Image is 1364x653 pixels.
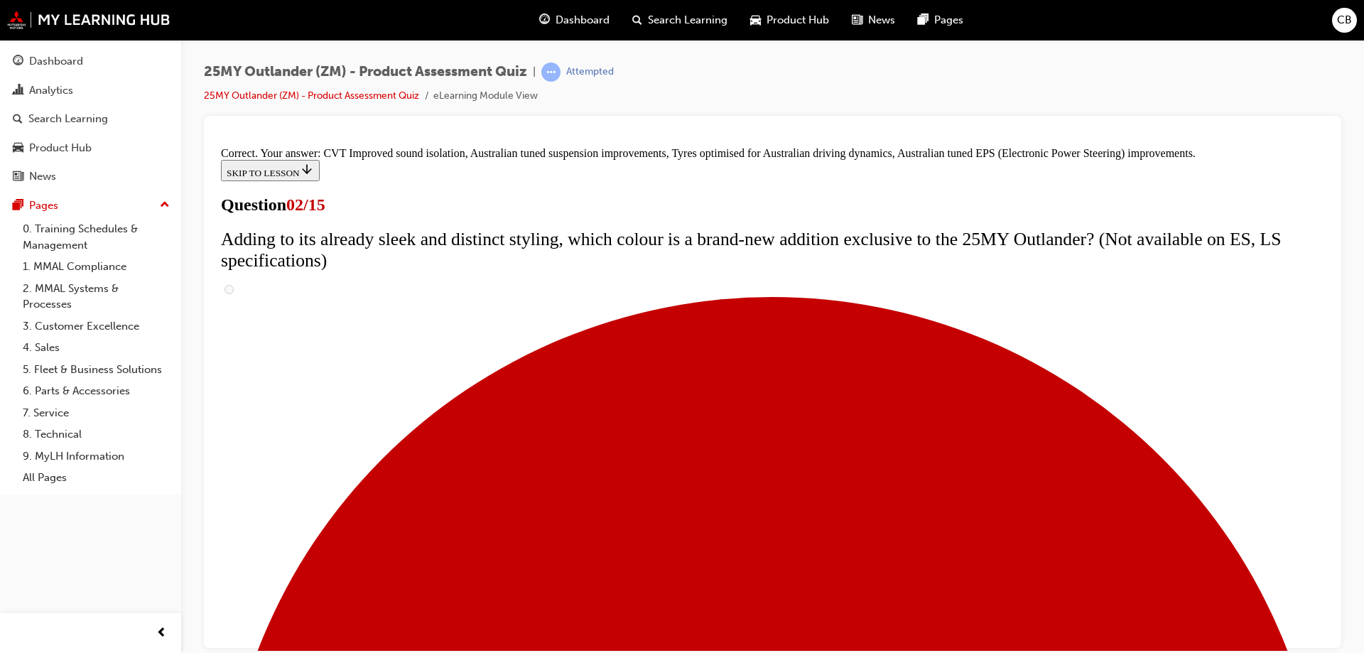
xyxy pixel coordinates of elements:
span: Dashboard [556,12,610,28]
button: Pages [6,193,175,219]
span: news-icon [852,11,862,29]
span: learningRecordVerb_ATTEMPT-icon [541,63,561,82]
a: 8. Technical [17,423,175,446]
a: 1. MMAL Compliance [17,256,175,278]
a: 9. MyLH Information [17,446,175,468]
a: 4. Sales [17,337,175,359]
a: search-iconSearch Learning [621,6,739,35]
span: car-icon [750,11,761,29]
span: Product Hub [767,12,829,28]
a: 6. Parts & Accessories [17,380,175,402]
span: News [868,12,895,28]
a: Product Hub [6,135,175,161]
span: 25MY Outlander (ZM) - Product Assessment Quiz [204,64,527,80]
div: Correct. Your answer: CVT Improved sound isolation, Australian tuned suspension improvements, Tyr... [6,6,1109,18]
a: Dashboard [6,48,175,75]
span: news-icon [13,171,23,183]
a: All Pages [17,467,175,489]
a: Analytics [6,77,175,104]
a: News [6,163,175,190]
span: SKIP TO LESSON [11,26,99,37]
span: pages-icon [918,11,929,29]
span: search-icon [13,113,23,126]
span: guage-icon [539,11,550,29]
span: guage-icon [13,55,23,68]
a: 0. Training Schedules & Management [17,218,175,256]
img: mmal [7,11,170,29]
button: SKIP TO LESSON [6,18,104,40]
a: guage-iconDashboard [528,6,621,35]
span: prev-icon [156,625,167,642]
span: search-icon [632,11,642,29]
div: Attempted [566,65,614,79]
div: Search Learning [28,111,108,127]
span: CB [1337,12,1352,28]
div: Dashboard [29,53,83,70]
button: CB [1332,8,1357,33]
a: 7. Service [17,402,175,424]
a: pages-iconPages [906,6,975,35]
a: car-iconProduct Hub [739,6,840,35]
div: Pages [29,198,58,214]
div: Analytics [29,82,73,99]
a: 2. MMAL Systems & Processes [17,278,175,315]
span: Pages [934,12,963,28]
span: Search Learning [648,12,727,28]
div: Product Hub [29,140,92,156]
button: DashboardAnalyticsSearch LearningProduct HubNews [6,45,175,193]
a: news-iconNews [840,6,906,35]
span: chart-icon [13,85,23,97]
a: 25MY Outlander (ZM) - Product Assessment Quiz [204,90,419,102]
span: up-icon [160,196,170,215]
a: 3. Customer Excellence [17,315,175,338]
a: Search Learning [6,106,175,132]
a: 5. Fleet & Business Solutions [17,359,175,381]
span: | [533,64,536,80]
div: News [29,168,56,185]
span: pages-icon [13,200,23,212]
span: car-icon [13,142,23,155]
li: eLearning Module View [433,88,538,104]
